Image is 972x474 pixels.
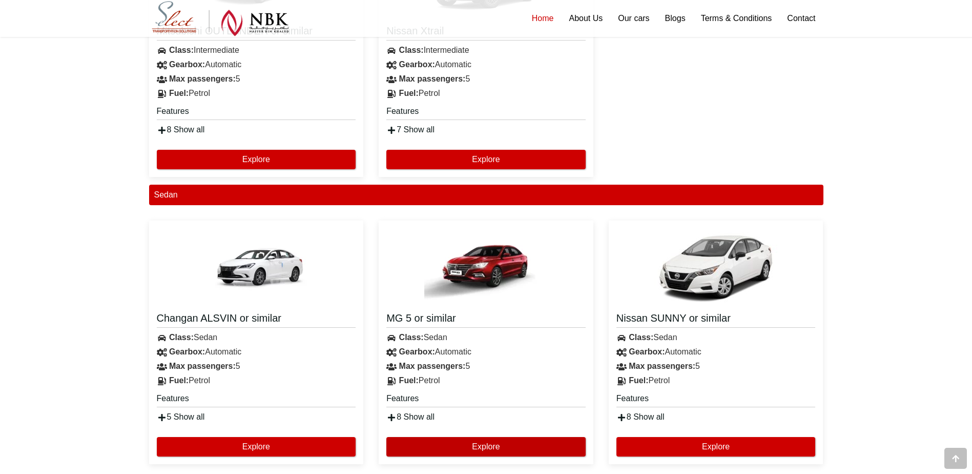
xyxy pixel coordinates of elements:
[169,376,189,385] strong: Fuel:
[152,1,289,36] img: Select Rent a Car
[149,345,364,359] div: Automatic
[616,393,816,407] h5: Features
[169,60,205,69] strong: Gearbox:
[616,311,816,328] a: Nissan SUNNY or similar
[169,347,205,356] strong: Gearbox:
[157,412,205,421] a: 5 Show all
[379,72,593,86] div: 5
[399,333,424,342] strong: Class:
[379,359,593,373] div: 5
[149,330,364,345] div: Sedan
[399,362,466,370] strong: Max passengers:
[157,437,356,457] button: Explore
[609,373,823,388] div: Petrol
[386,150,586,169] button: Explore
[157,150,356,169] button: Explore
[386,437,586,457] button: Explore
[195,228,318,305] img: Changan ALSVIN or similar
[654,228,777,305] img: Nissan SUNNY or similar
[616,412,665,421] a: 8 Show all
[379,86,593,101] div: Petrol
[609,359,823,373] div: 5
[379,345,593,359] div: Automatic
[386,106,586,120] h5: Features
[386,393,586,407] h5: Features
[149,43,364,57] div: Intermediate
[169,89,189,97] strong: Fuel:
[149,359,364,373] div: 5
[399,74,466,83] strong: Max passengers:
[149,86,364,101] div: Petrol
[629,347,665,356] strong: Gearbox:
[386,125,435,134] a: 7 Show all
[169,74,236,83] strong: Max passengers:
[149,72,364,86] div: 5
[157,125,205,134] a: 8 Show all
[169,333,194,342] strong: Class:
[609,345,823,359] div: Automatic
[149,373,364,388] div: Petrol
[157,393,356,407] h5: Features
[379,373,593,388] div: Petrol
[399,89,419,97] strong: Fuel:
[399,347,435,356] strong: Gearbox:
[379,330,593,345] div: Sedan
[399,46,424,54] strong: Class:
[157,311,356,328] a: Changan ALSVIN or similar
[616,437,816,457] button: Explore
[149,57,364,72] div: Automatic
[149,185,823,205] div: Sedan
[944,448,967,469] div: Go to top
[169,362,236,370] strong: Max passengers:
[379,43,593,57] div: Intermediate
[629,333,653,342] strong: Class:
[399,376,419,385] strong: Fuel:
[157,106,356,120] h5: Features
[609,330,823,345] div: Sedan
[424,228,547,305] img: MG 5 or similar
[169,46,194,54] strong: Class:
[379,57,593,72] div: Automatic
[386,412,435,421] a: 8 Show all
[629,362,695,370] strong: Max passengers:
[629,376,648,385] strong: Fuel:
[399,60,435,69] strong: Gearbox:
[386,311,586,328] a: MG 5 or similar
